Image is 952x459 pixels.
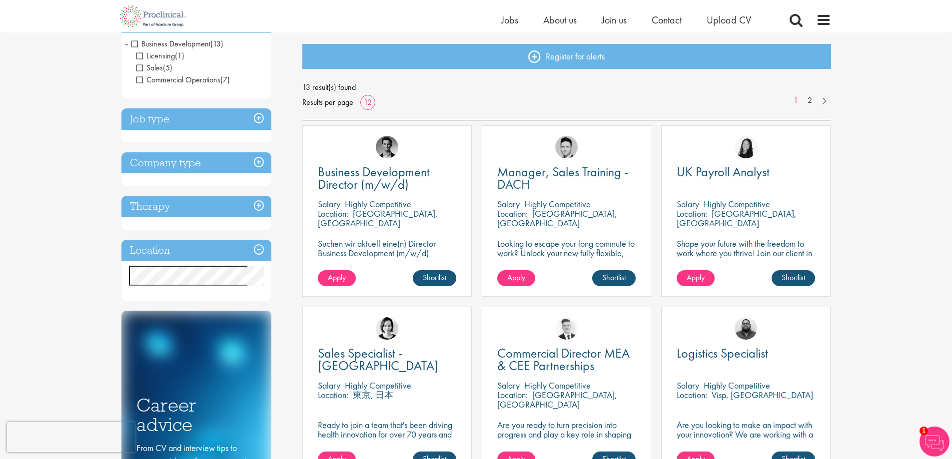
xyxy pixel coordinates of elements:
[497,239,636,277] p: Looking to escape your long commute to work? Unlock your new fully flexible, remote working posit...
[735,317,757,340] img: Ashley Bennett
[136,396,256,434] h3: Career advice
[131,38,210,49] span: Business Development
[302,44,831,69] a: Register for alerts
[497,380,520,391] span: Salary
[497,270,535,286] a: Apply
[677,198,699,210] span: Salary
[920,427,928,435] span: 1
[318,380,340,391] span: Salary
[121,196,271,217] h3: Therapy
[328,272,346,283] span: Apply
[543,13,577,26] a: About us
[677,208,797,229] p: [GEOGRAPHIC_DATA], [GEOGRAPHIC_DATA]
[704,380,770,391] p: Highly Competitive
[345,380,411,391] p: Highly Competitive
[507,272,525,283] span: Apply
[677,380,699,391] span: Salary
[677,270,715,286] a: Apply
[121,152,271,174] h3: Company type
[555,317,578,340] img: Nicolas Daniel
[121,108,271,130] h3: Job type
[318,208,348,219] span: Location:
[413,270,456,286] a: Shortlist
[592,270,636,286] a: Shortlist
[318,198,340,210] span: Salary
[677,208,707,219] span: Location:
[602,13,627,26] a: Join us
[125,36,128,51] span: -
[497,208,528,219] span: Location:
[136,62,163,73] span: Sales
[360,97,375,107] a: 12
[735,136,757,158] img: Numhom Sudsok
[131,38,223,49] span: Business Development
[302,95,353,110] span: Results per page
[318,347,456,372] a: Sales Specialist - [GEOGRAPHIC_DATA]
[677,345,768,362] span: Logistics Specialist
[121,240,271,261] h3: Location
[524,198,591,210] p: Highly Competitive
[501,13,518,26] a: Jobs
[345,198,411,210] p: Highly Competitive
[376,317,398,340] img: Nic Choa
[136,50,184,61] span: Licensing
[704,198,770,210] p: Highly Competitive
[707,13,751,26] a: Upload CV
[497,208,617,229] p: [GEOGRAPHIC_DATA], [GEOGRAPHIC_DATA]
[677,166,815,178] a: UK Payroll Analyst
[497,198,520,210] span: Salary
[136,74,220,85] span: Commercial Operations
[136,50,175,61] span: Licensing
[677,239,815,267] p: Shape your future with the freedom to work where you thrive! Join our client in a hybrid role tha...
[524,380,591,391] p: Highly Competitive
[677,163,770,180] span: UK Payroll Analyst
[318,345,438,374] span: Sales Specialist - [GEOGRAPHIC_DATA]
[163,62,172,73] span: (5)
[353,389,393,401] p: 東京, 日本
[497,389,528,401] span: Location:
[136,62,172,73] span: Sales
[376,136,398,158] img: Max Slevogt
[318,163,430,193] span: Business Development Director (m/w/d)
[497,166,636,191] a: Manager, Sales Training - DACH
[497,420,636,449] p: Are you ready to turn precision into progress and play a key role in shaping the future of pharma...
[803,95,817,106] a: 2
[318,208,438,229] p: [GEOGRAPHIC_DATA], [GEOGRAPHIC_DATA]
[7,422,135,452] iframe: reCAPTCHA
[318,270,356,286] a: Apply
[318,239,456,277] p: Suchen wir aktuell eine(n) Director Business Development (m/w/d) Standort: [GEOGRAPHIC_DATA] | Mo...
[497,389,617,410] p: [GEOGRAPHIC_DATA], [GEOGRAPHIC_DATA]
[772,270,815,286] a: Shortlist
[175,50,184,61] span: (1)
[318,420,456,458] p: Ready to join a team that's been driving health innovation for over 70 years and build a career y...
[497,345,630,374] span: Commercial Director MEA & CEE Partnerships
[677,389,707,401] span: Location:
[497,163,628,193] span: Manager, Sales Training - DACH
[712,389,813,401] p: Visp, [GEOGRAPHIC_DATA]
[318,389,348,401] span: Location:
[497,347,636,372] a: Commercial Director MEA & CEE Partnerships
[687,272,705,283] span: Apply
[220,74,230,85] span: (7)
[920,427,950,457] img: Chatbot
[210,38,223,49] span: (13)
[136,74,230,85] span: Commercial Operations
[302,80,831,95] span: 13 result(s) found
[677,347,815,360] a: Logistics Specialist
[652,13,682,26] a: Contact
[555,136,578,158] img: Connor Lynes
